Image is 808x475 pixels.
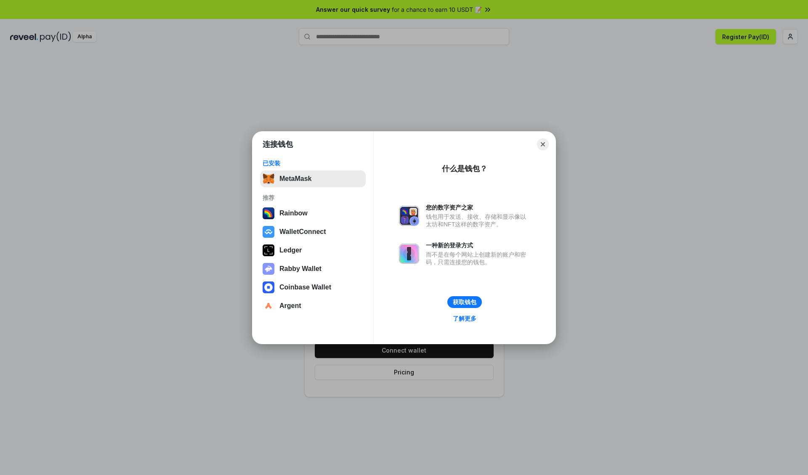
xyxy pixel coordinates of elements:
[426,204,530,211] div: 您的数字资产之家
[260,170,366,187] button: MetaMask
[279,175,311,183] div: MetaMask
[279,210,308,217] div: Rainbow
[263,194,363,202] div: 推荐
[279,302,301,310] div: Argent
[537,138,549,150] button: Close
[442,164,487,174] div: 什么是钱包？
[279,265,322,273] div: Rabby Wallet
[279,247,302,254] div: Ledger
[399,206,419,226] img: svg+xml,%3Csvg%20xmlns%3D%22http%3A%2F%2Fwww.w3.org%2F2000%2Fsvg%22%20fill%3D%22none%22%20viewBox...
[260,242,366,259] button: Ledger
[260,260,366,277] button: Rabby Wallet
[260,297,366,314] button: Argent
[263,263,274,275] img: svg+xml,%3Csvg%20xmlns%3D%22http%3A%2F%2Fwww.w3.org%2F2000%2Fsvg%22%20fill%3D%22none%22%20viewBox...
[399,244,419,264] img: svg+xml,%3Csvg%20xmlns%3D%22http%3A%2F%2Fwww.w3.org%2F2000%2Fsvg%22%20fill%3D%22none%22%20viewBox...
[279,228,326,236] div: WalletConnect
[263,139,293,149] h1: 连接钱包
[426,213,530,228] div: 钱包用于发送、接收、存储和显示像以太坊和NFT这样的数字资产。
[453,298,476,306] div: 获取钱包
[263,244,274,256] img: svg+xml,%3Csvg%20xmlns%3D%22http%3A%2F%2Fwww.w3.org%2F2000%2Fsvg%22%20width%3D%2228%22%20height%3...
[260,205,366,222] button: Rainbow
[426,241,530,249] div: 一种新的登录方式
[263,300,274,312] img: svg+xml,%3Csvg%20width%3D%2228%22%20height%3D%2228%22%20viewBox%3D%220%200%2028%2028%22%20fill%3D...
[263,281,274,293] img: svg+xml,%3Csvg%20width%3D%2228%22%20height%3D%2228%22%20viewBox%3D%220%200%2028%2028%22%20fill%3D...
[263,159,363,167] div: 已安装
[279,284,331,291] div: Coinbase Wallet
[263,226,274,238] img: svg+xml,%3Csvg%20width%3D%2228%22%20height%3D%2228%22%20viewBox%3D%220%200%2028%2028%22%20fill%3D...
[447,296,482,308] button: 获取钱包
[453,315,476,322] div: 了解更多
[263,207,274,219] img: svg+xml,%3Csvg%20width%3D%22120%22%20height%3D%22120%22%20viewBox%3D%220%200%20120%20120%22%20fil...
[260,279,366,296] button: Coinbase Wallet
[263,173,274,185] img: svg+xml,%3Csvg%20fill%3D%22none%22%20height%3D%2233%22%20viewBox%3D%220%200%2035%2033%22%20width%...
[426,251,530,266] div: 而不是在每个网站上创建新的账户和密码，只需连接您的钱包。
[448,313,481,324] a: 了解更多
[260,223,366,240] button: WalletConnect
